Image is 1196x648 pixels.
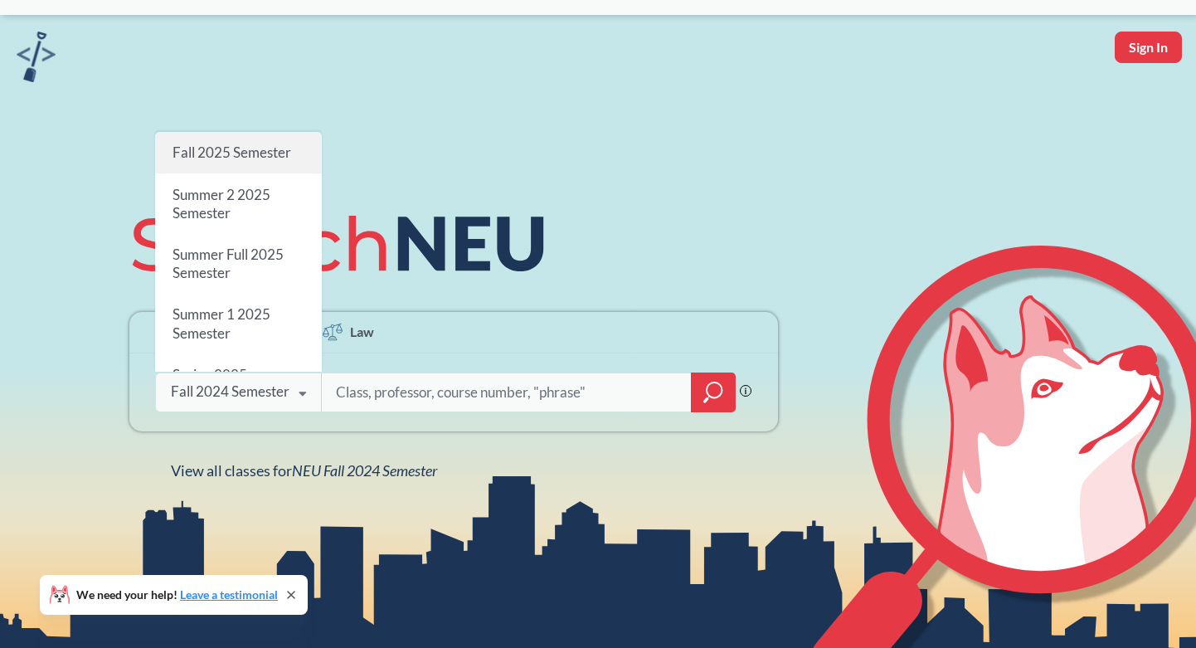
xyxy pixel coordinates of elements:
[17,32,56,82] img: sandbox logo
[17,32,56,87] a: sandbox logo
[292,461,437,480] span: NEU Fall 2024 Semester
[171,382,289,401] div: Fall 2024 Semester
[171,461,437,480] span: View all classes for
[691,373,736,412] div: magnifying glass
[173,144,291,161] span: Fall 2025 Semester
[703,381,723,404] svg: magnifying glass
[173,185,270,221] span: Summer 2 2025 Semester
[1115,32,1182,63] button: Sign In
[173,366,247,402] span: Spring 2025 Semester
[173,246,284,281] span: Summer Full 2025 Semester
[180,587,278,602] a: Leave a testimonial
[350,322,374,341] span: Law
[173,305,270,341] span: Summer 1 2025 Semester
[334,375,679,410] input: Class, professor, course number, "phrase"
[76,589,278,601] span: We need your help!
